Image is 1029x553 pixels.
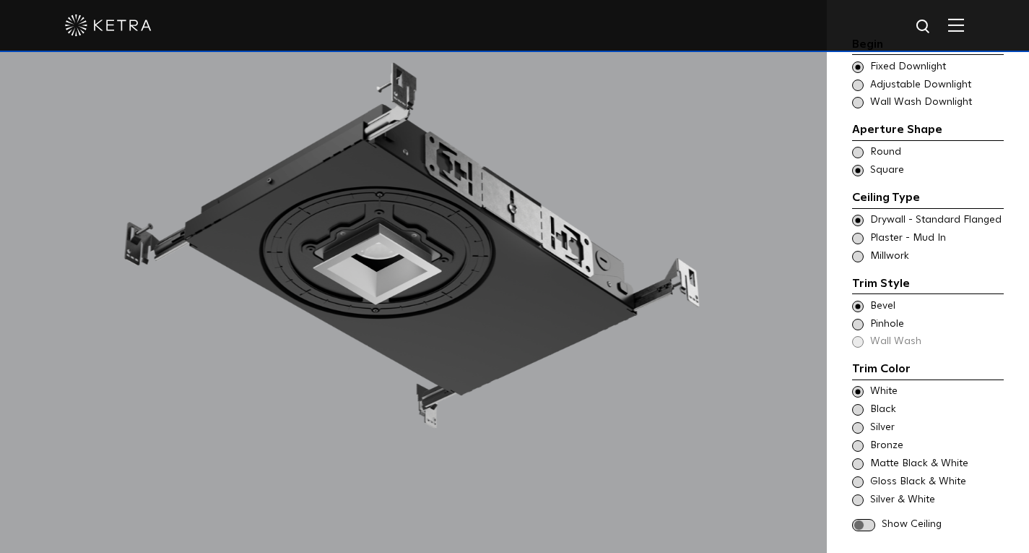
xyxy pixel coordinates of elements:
[852,275,1004,295] div: Trim Style
[852,121,1004,141] div: Aperture Shape
[870,299,1002,314] span: Bevel
[852,360,1004,380] div: Trim Color
[870,78,1002,93] span: Adjustable Downlight
[852,189,1004,209] div: Ceiling Type
[870,421,1002,435] span: Silver
[870,95,1002,110] span: Wall Wash Downlight
[870,475,1002,489] span: Gloss Black & White
[870,439,1002,453] span: Bronze
[870,145,1002,160] span: Round
[870,249,1002,264] span: Millwork
[870,317,1002,332] span: Pinhole
[882,518,1004,532] span: Show Ceiling
[870,213,1002,228] span: Drywall - Standard Flanged
[65,14,152,36] img: ketra-logo-2019-white
[870,403,1002,417] span: Black
[870,231,1002,246] span: Plaster - Mud In
[870,457,1002,471] span: Matte Black & White
[870,163,1002,178] span: Square
[870,493,1002,507] span: Silver & White
[948,18,964,32] img: Hamburger%20Nav.svg
[870,60,1002,74] span: Fixed Downlight
[870,385,1002,399] span: White
[915,18,933,36] img: search icon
